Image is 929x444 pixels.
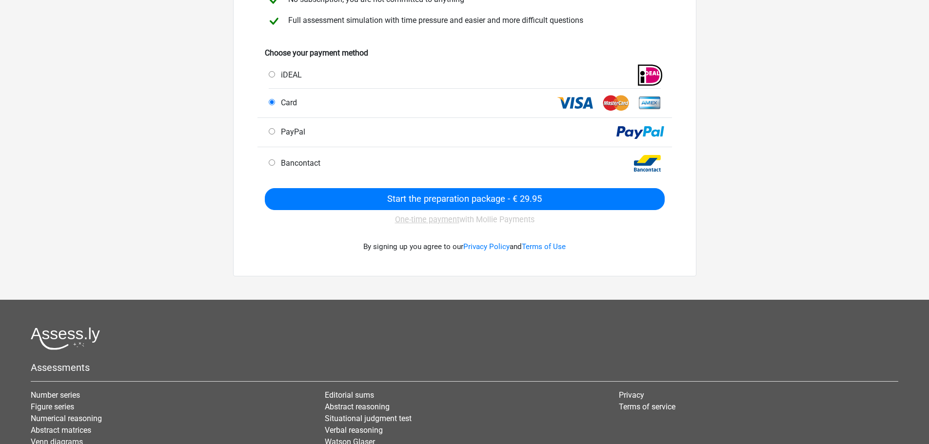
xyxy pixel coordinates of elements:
[265,13,282,30] img: checkmark
[619,390,644,400] a: Privacy
[31,362,90,373] font: Assessments
[325,414,412,423] a: Situational judgment test
[281,127,305,136] font: PayPal
[522,242,566,251] a: Terms of Use
[281,70,302,79] font: iDEAL
[510,242,522,251] font: and
[31,402,74,411] a: Figure series
[325,402,390,411] a: Abstract reasoning
[288,16,583,25] font: Full assessment simulation with time pressure and easier and more difficult questions
[459,215,534,224] font: with Mollie Payments
[363,242,463,251] font: By signing up you agree to our
[325,390,374,400] a: Editorial sums
[395,215,459,224] font: One-time payment
[31,327,100,350] img: Assessly logo
[325,425,383,435] a: Verbal reasoning
[265,48,368,58] font: Choose your payment method
[31,425,91,435] a: Abstract matrices
[463,242,510,251] a: Privacy Policy
[281,98,297,107] font: Card
[265,188,665,210] input: Start the preparation package - € 29.95
[619,402,675,411] a: Terms of service
[281,158,320,168] font: Bancontact
[31,390,80,400] a: Number series
[31,414,102,423] a: Numerical reasoning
